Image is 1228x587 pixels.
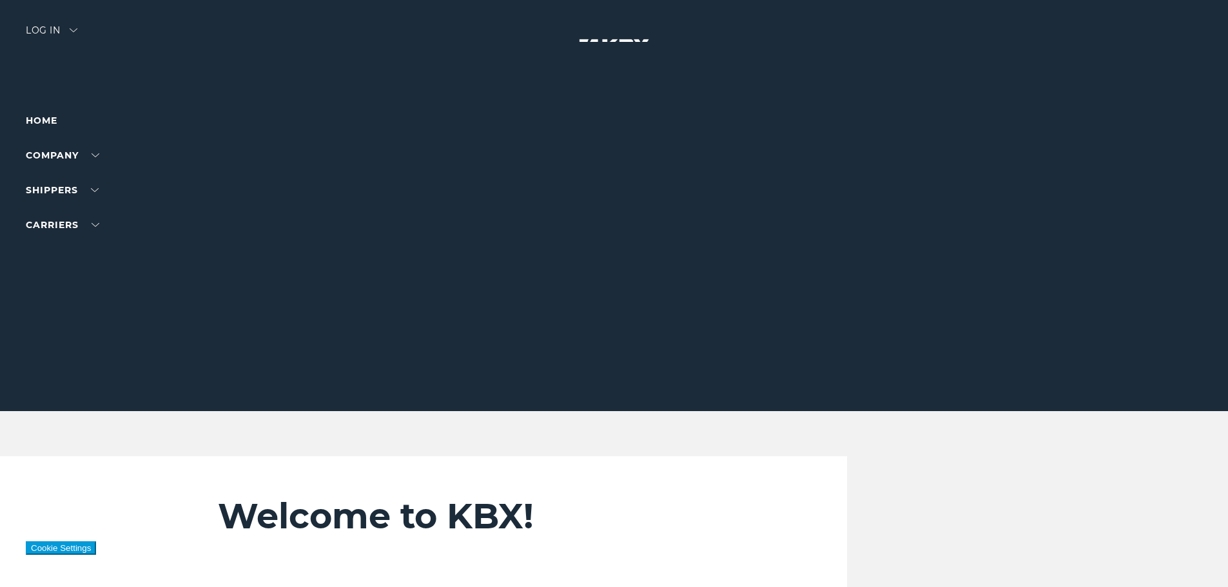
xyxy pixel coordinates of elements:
a: Home [26,115,57,126]
a: SHIPPERS [26,184,99,196]
img: arrow [70,28,77,32]
img: kbx logo [566,26,663,82]
div: Log in [26,26,77,44]
h2: Welcome to KBX! [218,495,770,537]
a: Carriers [26,219,99,231]
a: Company [26,149,99,161]
button: Cookie Settings [26,541,96,555]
